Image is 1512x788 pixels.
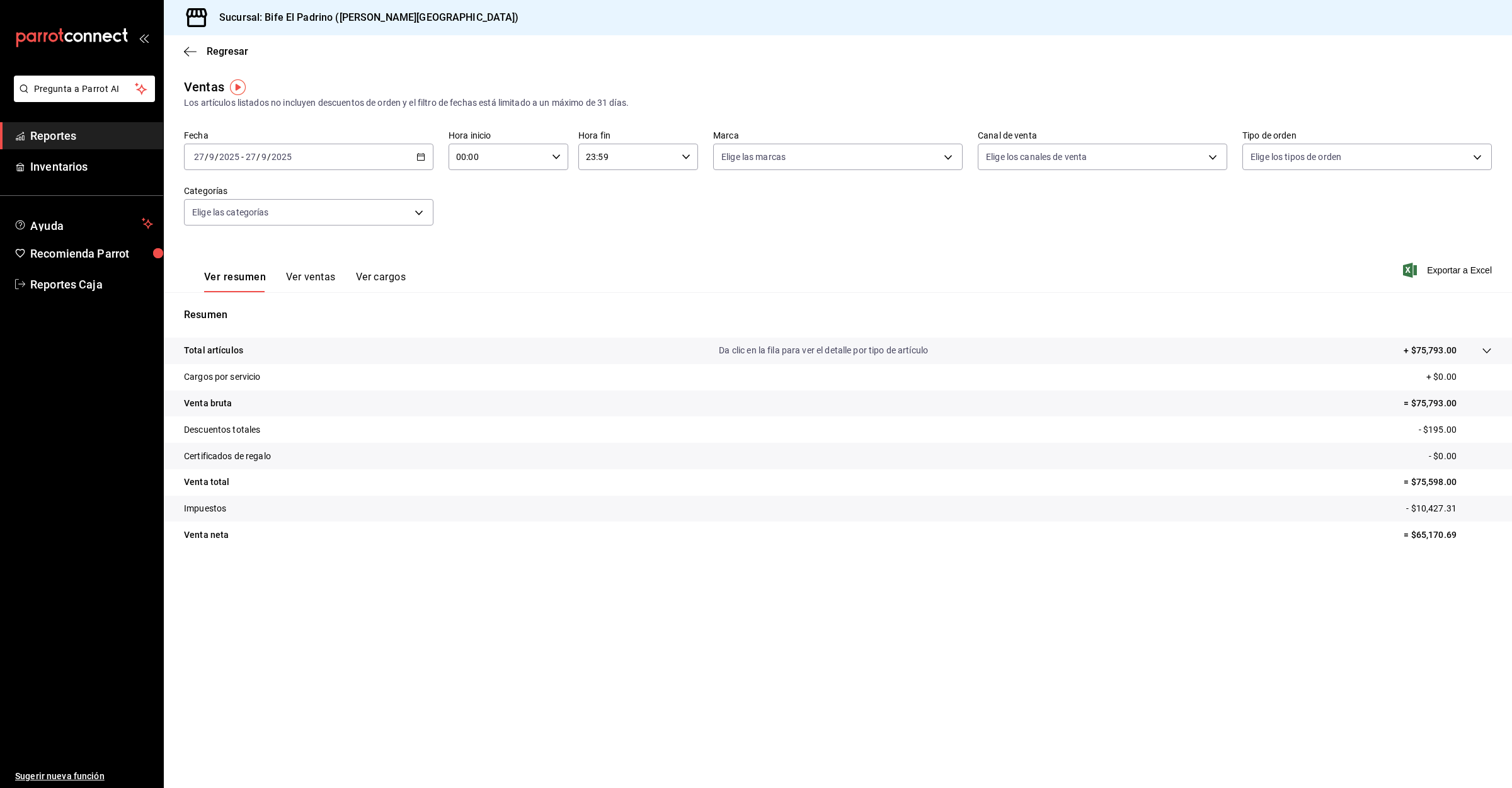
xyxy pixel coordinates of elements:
label: Categorías [184,186,433,195]
span: Elige los canales de venta [986,151,1087,163]
button: Ver resumen [204,271,266,292]
span: / [205,152,209,162]
p: = $65,170.69 [1404,528,1492,542]
input: ---- [271,152,292,162]
input: ---- [219,152,240,162]
p: Venta bruta [184,397,232,410]
span: - [241,152,244,162]
input: -- [209,152,215,162]
div: navigation tabs [204,271,406,292]
p: - $195.00 [1419,423,1492,437]
div: Ventas [184,77,224,96]
button: Pregunta a Parrot AI [14,76,155,102]
p: Impuestos [184,502,226,515]
span: Elige los tipos de orden [1251,151,1341,163]
p: = $75,793.00 [1404,397,1492,410]
span: Sugerir nueva función [15,770,153,783]
span: Recomienda Parrot [30,245,153,262]
button: Ver ventas [286,271,336,292]
p: + $75,793.00 [1404,344,1457,357]
p: Venta total [184,476,229,489]
label: Tipo de orden [1242,131,1492,140]
input: -- [193,152,205,162]
span: Reportes Caja [30,276,153,293]
span: Reportes [30,127,153,144]
span: Pregunta a Parrot AI [34,83,135,96]
p: - $10,427.31 [1406,502,1492,515]
span: / [256,152,260,162]
div: Los artículos listados no incluyen descuentos de orden y el filtro de fechas está limitado a un m... [184,96,1492,110]
p: Venta neta [184,528,229,542]
span: / [215,152,219,162]
p: Resumen [184,307,1492,323]
label: Fecha [184,131,433,140]
p: Certificados de regalo [184,450,271,463]
button: Ver cargos [356,271,406,292]
a: Pregunta a Parrot AI [9,91,155,105]
h3: Sucursal: Bife El Padrino ([PERSON_NAME][GEOGRAPHIC_DATA]) [209,10,519,25]
button: Exportar a Excel [1406,263,1492,278]
p: Cargos por servicio [184,370,261,384]
button: open_drawer_menu [139,33,149,43]
label: Hora inicio [449,131,568,140]
span: Ayuda [30,216,137,231]
span: Elige las categorías [192,206,269,219]
label: Canal de venta [978,131,1227,140]
label: Marca [713,131,963,140]
label: Hora fin [578,131,698,140]
p: Total artículos [184,344,243,357]
p: + $0.00 [1426,370,1492,384]
p: - $0.00 [1429,450,1492,463]
span: Regresar [207,45,248,57]
button: Regresar [184,45,248,57]
img: Tooltip marker [230,79,246,95]
p: Da clic en la fila para ver el detalle por tipo de artículo [719,344,928,357]
p: = $75,598.00 [1404,476,1492,489]
input: -- [245,152,256,162]
span: Elige las marcas [721,151,786,163]
p: Descuentos totales [184,423,260,437]
span: Inventarios [30,158,153,175]
input: -- [261,152,267,162]
span: / [267,152,271,162]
